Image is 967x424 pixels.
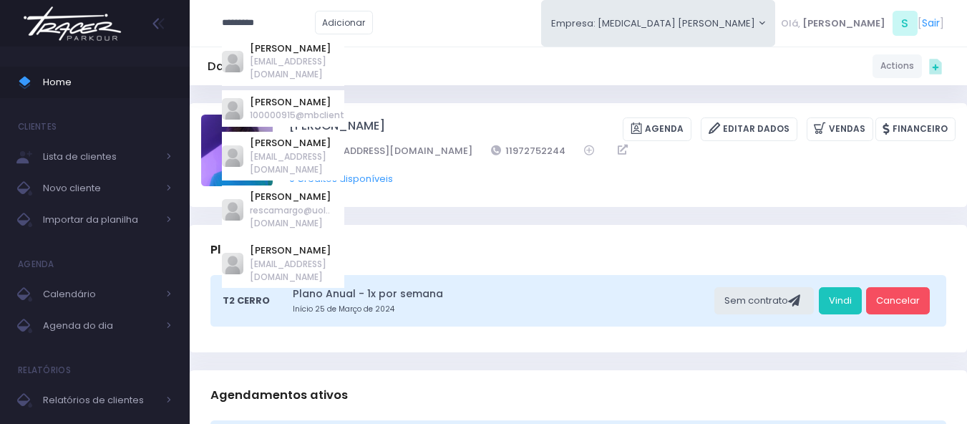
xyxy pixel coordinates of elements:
[250,204,344,230] span: rescamargo@uol..[DOMAIN_NAME]
[875,117,956,141] a: Financeiro
[201,115,273,186] img: Zac Barboza Swenson
[819,287,862,314] a: Vindi
[250,244,344,258] a: [PERSON_NAME]
[210,375,348,415] h3: Agendamentos ativos
[781,16,800,31] span: Olá,
[293,286,710,302] a: Plano Anual - 1x por semana
[293,304,710,315] small: Início 25 de Março de 2024
[18,250,54,279] h4: Agenda
[807,117,873,141] a: Vendas
[43,285,157,304] span: Calendário
[289,158,937,173] span: 7 Anos
[250,136,344,150] a: [PERSON_NAME]
[250,150,344,176] span: [EMAIL_ADDRESS][DOMAIN_NAME]
[866,287,930,314] a: Cancelar
[43,179,157,198] span: Novo cliente
[250,258,344,284] span: [EMAIL_ADDRESS][DOMAIN_NAME]
[623,117,691,141] a: Agenda
[491,143,566,158] a: 11972752244
[250,95,344,110] a: [PERSON_NAME]
[922,16,940,31] a: Sair
[250,55,344,81] span: [EMAIL_ADDRESS][DOMAIN_NAME]
[223,294,270,308] span: T2 Cerro
[893,11,918,36] span: S
[714,287,814,314] div: Sem contrato
[43,317,157,335] span: Agenda do dia
[289,143,472,158] a: [EMAIL_ADDRESS][DOMAIN_NAME]
[701,117,797,141] a: Editar Dados
[250,109,344,122] span: 100000915@mbclient
[43,148,157,166] span: Lista de clientes
[250,190,344,204] a: [PERSON_NAME]
[208,59,273,74] h5: Dashboard
[43,391,157,410] span: Relatórios de clientes
[43,211,157,229] span: Importar da planilha
[802,16,885,31] span: [PERSON_NAME]
[18,356,71,385] h4: Relatórios
[775,7,949,39] div: [ ]
[250,42,344,56] a: [PERSON_NAME]
[315,11,374,34] a: Adicionar
[43,73,172,92] span: Home
[18,112,57,141] h4: Clientes
[873,54,922,78] a: Actions
[210,229,293,270] h3: Planos Ativos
